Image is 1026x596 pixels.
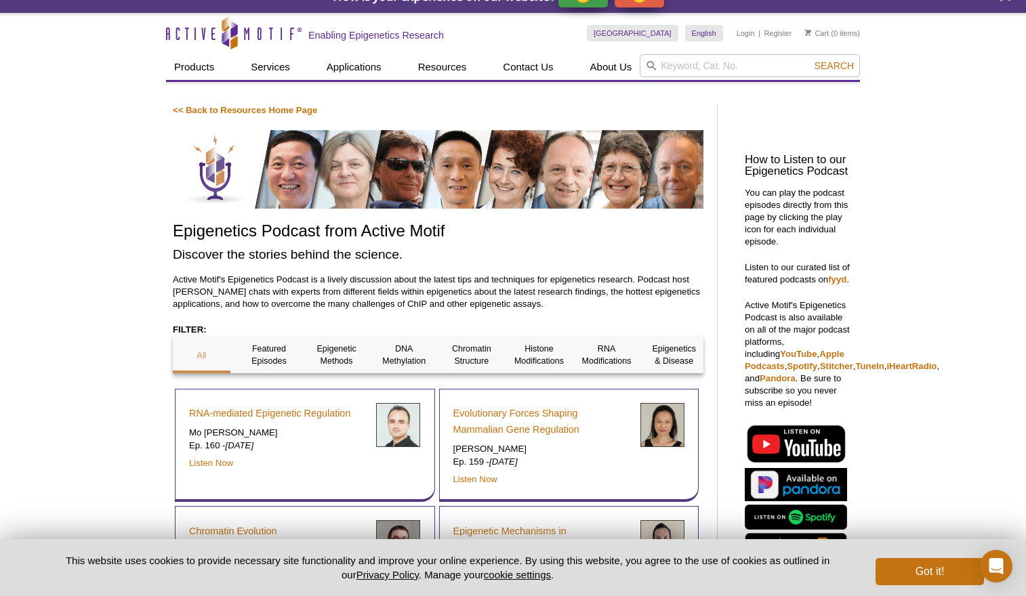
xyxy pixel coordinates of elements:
p: Active Motif's Epigenetics Podcast is a lively discussion about the latest tips and techniques fo... [173,274,703,310]
button: Got it! [876,558,984,585]
a: Pandora [760,373,796,383]
div: Open Intercom Messenger [980,550,1012,582]
p: Epigenetic Methods [308,343,365,367]
p: Ep. 159 - [453,456,630,468]
input: Keyword, Cat. No. [640,54,860,77]
a: Epigenetic Mechanisms in [MEDICAL_DATA] [453,523,630,555]
img: Luca Magnani headshot [640,520,684,564]
img: Listen on Pandora [745,468,847,501]
p: DNA Methylation [375,343,433,367]
p: RNA Modifications [578,343,636,367]
h2: Discover the stories behind the science. [173,245,703,263]
p: All [173,349,230,362]
p: Histone Modifications [510,343,568,367]
h1: Epigenetics Podcast from Active Motif [173,222,703,242]
a: TuneIn [855,361,884,371]
p: Ep. 160 - [189,440,366,452]
a: Contact Us [495,54,561,80]
a: Register [764,28,792,38]
a: Listen Now [453,474,497,484]
img: Listen on Spotify [745,505,847,530]
img: Emily Wong headshot [640,403,684,447]
p: [PERSON_NAME] [453,443,630,455]
p: Mo [PERSON_NAME] [189,427,366,439]
p: Listen to our curated list of featured podcasts on . [745,261,853,286]
img: Arnau Sebe Pedros headshot [376,520,420,564]
p: Chromatin Structure [443,343,501,367]
a: Listen Now [189,458,233,468]
a: Cart [805,28,829,38]
a: Apple Podcasts [745,349,844,371]
button: cookie settings [484,569,551,580]
img: Your Cart [805,29,811,36]
a: fyyd [828,274,846,284]
a: Spotify [787,361,817,371]
p: Active Motif's Epigenetics Podcast is also available on all of the major podcast platforms, inclu... [745,299,853,409]
a: iHeartRadio [886,361,937,371]
strong: FILTER: [173,324,207,335]
img: Listen on YouTube [745,423,847,465]
a: RNA-mediated Epigenetic Regulation [189,405,350,421]
a: [GEOGRAPHIC_DATA] [587,25,678,41]
a: Login [737,28,755,38]
span: Search [815,60,854,71]
p: Featured Episodes [241,343,298,367]
li: (0 items) [805,25,860,41]
em: [DATE] [489,456,518,467]
p: Epigenetics & Disease [645,343,703,367]
a: Resources [410,54,475,80]
a: Applications [319,54,390,80]
a: Evolutionary Forces Shaping Mammalian Gene Regulation [453,405,630,438]
img: Listen on Stitcher [745,533,847,563]
a: << Back to Resources Home Page [173,105,317,115]
img: Emily Wong headshot [376,403,420,447]
h2: Enabling Epigenetics Research [308,29,444,41]
a: English [685,25,723,41]
a: Stitcher [820,361,853,371]
img: Discover the stories behind the science. [173,130,703,209]
li: | [758,25,760,41]
a: YouTube [780,349,817,359]
a: Services [243,54,298,80]
a: Chromatin Evolution [189,523,277,539]
a: Products [166,54,222,80]
a: About Us [582,54,640,80]
button: Search [810,60,858,72]
a: Privacy Policy [356,569,419,580]
em: [DATE] [226,440,254,450]
p: This website uses cookies to provide necessary site functionality and improve your online experie... [42,553,853,582]
p: You can play the podcast episodes directly from this page by clicking the play icon for each indi... [745,187,853,248]
h3: How to Listen to our Epigenetics Podcast [745,154,853,177]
